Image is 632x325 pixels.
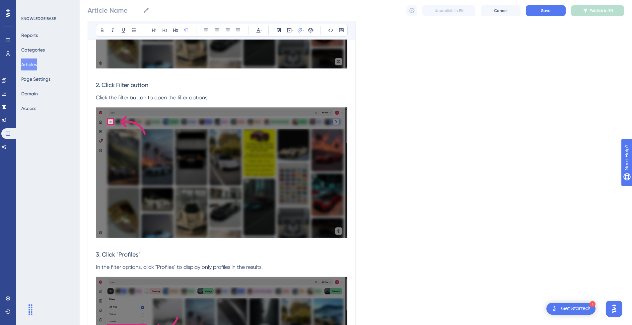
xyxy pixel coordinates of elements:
[96,94,207,101] span: Click the filter button to open the filter options
[541,8,550,13] span: Save
[25,300,36,320] div: Drag
[21,29,38,41] button: Reports
[96,251,140,258] span: 3. Click "Profiles"
[481,5,521,16] button: Cancel
[16,2,41,10] span: Need Help?
[546,303,596,315] div: Open Get Started! checklist, remaining modules: 1
[590,301,596,307] div: 1
[21,102,36,114] button: Access
[88,6,140,15] input: Article Name
[21,73,50,85] button: Page Settings
[604,299,624,319] iframe: UserGuiding AI Assistant Launcher
[494,8,508,13] span: Cancel
[96,264,263,270] span: In the filter options, click "Profiles" to display only profiles in the results.
[550,305,558,313] img: launcher-image-alternative-text
[571,5,624,16] button: Publish in EN
[21,16,56,21] div: KNOWLEDGE BASE
[96,81,148,88] span: 2. Click Filter button
[526,5,566,16] button: Save
[21,58,37,70] button: Articles
[422,5,475,16] button: Unpublish in EN
[590,8,613,13] span: Publish in EN
[21,88,38,100] button: Domain
[561,305,590,312] div: Get Started!
[21,44,45,56] button: Categories
[435,8,463,13] span: Unpublish in EN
